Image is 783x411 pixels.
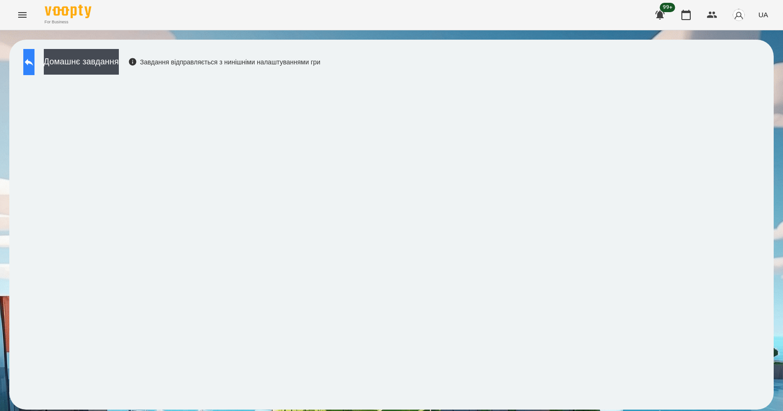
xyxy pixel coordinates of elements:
[758,10,768,20] span: UA
[11,4,34,26] button: Menu
[44,49,119,75] button: Домашнє завдання
[128,57,321,67] div: Завдання відправляється з нинішніми налаштуваннями гри
[45,19,91,25] span: For Business
[660,3,675,12] span: 99+
[732,8,745,21] img: avatar_s.png
[755,6,772,23] button: UA
[45,5,91,18] img: Voopty Logo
